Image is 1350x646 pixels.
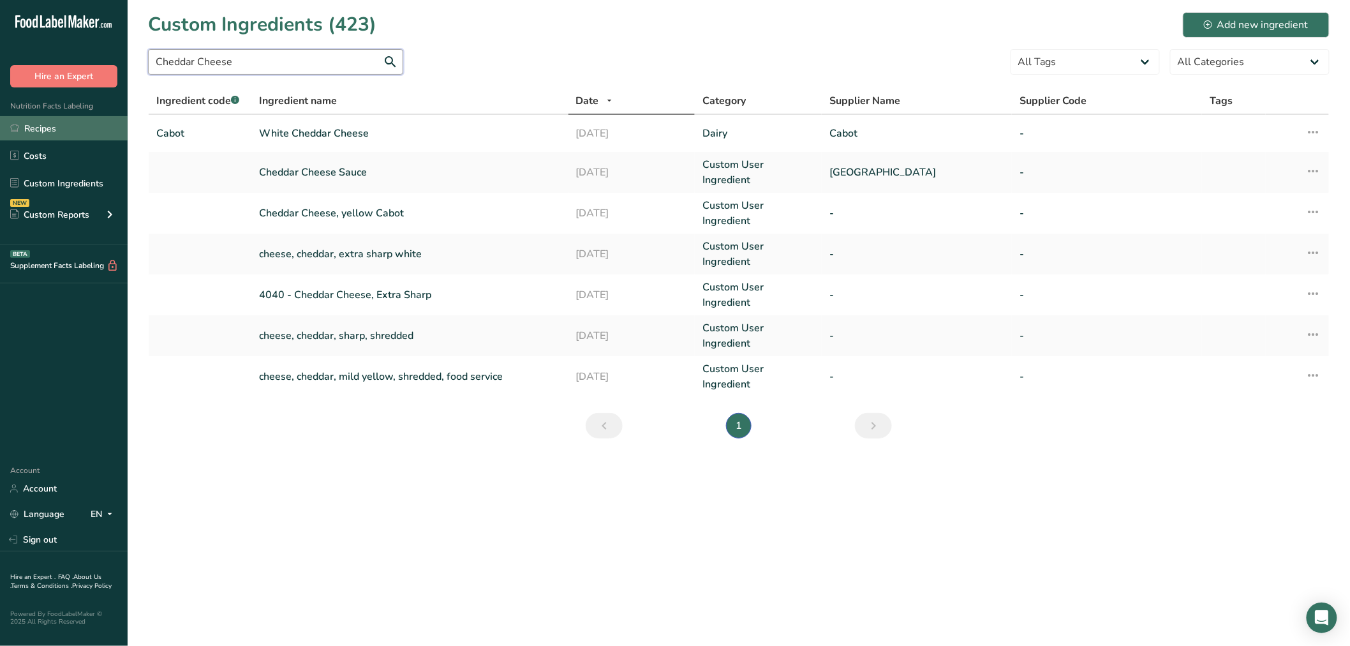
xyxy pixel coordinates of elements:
[702,93,746,109] span: Category
[259,369,561,384] a: cheese, cheddar, mild yellow, shredded, food service
[1020,165,1194,180] a: -
[1307,603,1337,633] div: Open Intercom Messenger
[1020,246,1194,262] a: -
[829,287,1004,303] a: -
[829,93,900,109] span: Supplier Name
[1020,126,1194,141] a: -
[10,503,64,525] a: Language
[1020,206,1194,221] a: -
[91,507,117,522] div: EN
[576,206,688,221] a: [DATE]
[702,320,814,351] a: Custom User Ingredient
[829,165,1004,180] a: [GEOGRAPHIC_DATA]
[259,165,561,180] a: Cheddar Cheese Sauce
[148,10,376,39] h1: Custom Ingredients (423)
[702,361,814,392] a: Custom User Ingredient
[1183,12,1330,38] button: Add new ingredient
[829,206,1004,221] a: -
[72,582,112,590] a: Privacy Policy
[576,93,599,109] span: Date
[576,287,688,303] a: [DATE]
[829,126,1004,141] a: Cabot
[576,246,688,262] a: [DATE]
[702,198,814,229] a: Custom User Ingredient
[156,126,244,141] a: Cabot
[829,369,1004,384] a: -
[576,165,688,180] a: [DATE]
[259,126,561,141] a: White Cheddar Cheese
[58,573,73,582] a: FAQ .
[10,199,29,207] div: NEW
[10,573,101,590] a: About Us .
[576,328,688,343] a: [DATE]
[259,328,561,343] a: cheese, cheddar, sharp, shredded
[259,287,561,303] a: 4040 - Cheddar Cheese, Extra Sharp
[259,93,337,109] span: Ingredient name
[702,126,814,141] a: Dairy
[1020,369,1194,384] a: -
[1020,328,1194,343] a: -
[148,49,403,75] input: Search for ingredient
[855,413,892,439] a: Next
[1020,93,1087,109] span: Supplier Code
[702,239,814,269] a: Custom User Ingredient
[829,328,1004,343] a: -
[576,126,688,141] a: [DATE]
[702,280,814,310] a: Custom User Ingredient
[829,246,1004,262] a: -
[10,573,56,582] a: Hire an Expert .
[1020,287,1194,303] a: -
[10,208,89,222] div: Custom Reports
[702,157,814,188] a: Custom User Ingredient
[259,206,561,221] a: Cheddar Cheese, yellow Cabot
[10,610,117,626] div: Powered By FoodLabelMaker © 2025 All Rights Reserved
[10,65,117,87] button: Hire an Expert
[586,413,623,439] a: Previous
[1204,17,1309,33] div: Add new ingredient
[10,250,30,258] div: BETA
[11,582,72,590] a: Terms & Conditions .
[156,94,239,108] span: Ingredient code
[259,246,561,262] a: cheese, cheddar, extra sharp white
[1210,93,1233,109] span: Tags
[576,369,688,384] a: [DATE]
